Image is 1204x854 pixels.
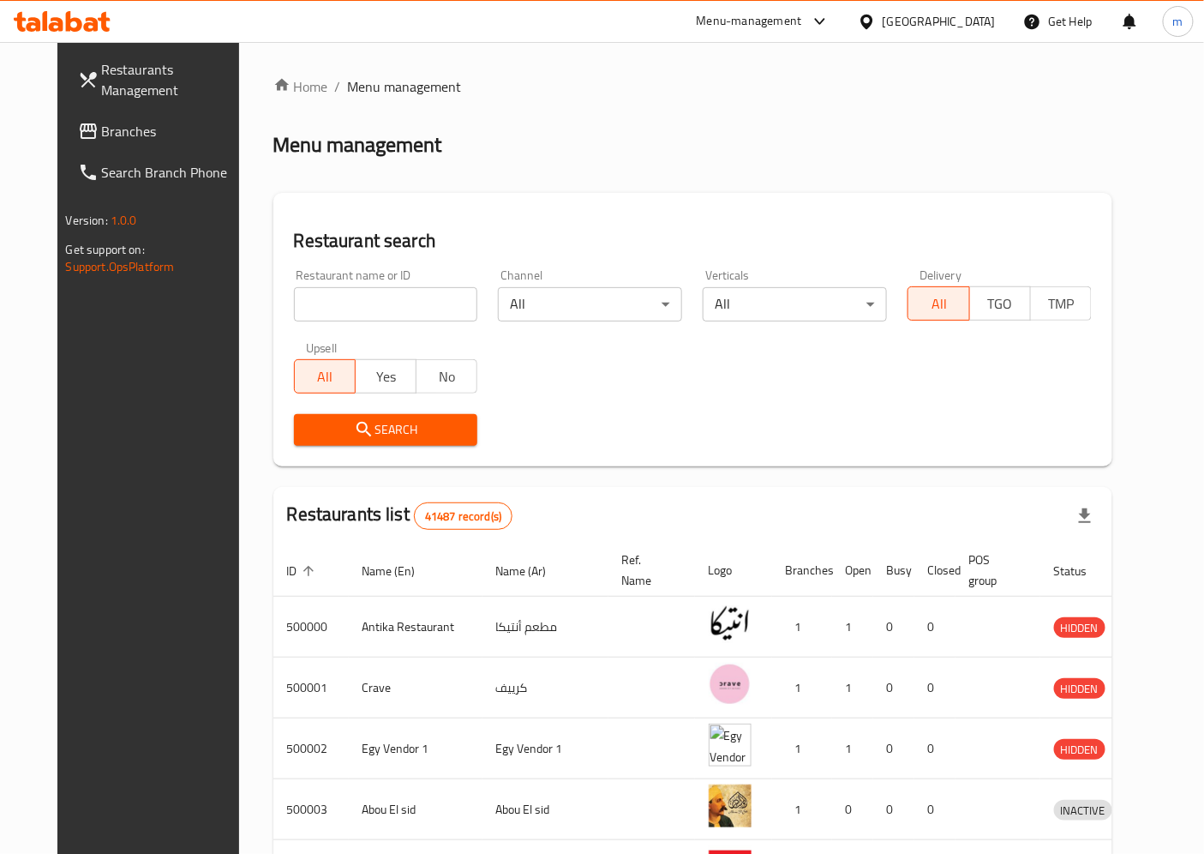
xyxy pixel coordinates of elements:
[1054,740,1105,760] span: HIDDEN
[273,658,349,719] td: 500001
[273,779,349,840] td: 500003
[695,544,772,597] th: Logo
[273,76,328,97] a: Home
[423,364,470,389] span: No
[1054,678,1105,699] div: HIDDEN
[772,719,832,779] td: 1
[349,719,482,779] td: Egy Vendor 1
[873,779,914,840] td: 0
[914,544,955,597] th: Closed
[335,76,341,97] li: /
[308,419,464,441] span: Search
[1064,496,1105,537] div: Export file
[302,364,349,389] span: All
[969,550,1020,591] span: POS group
[832,779,873,840] td: 0
[907,286,969,321] button: All
[1173,12,1183,31] span: m
[772,658,832,719] td: 1
[294,359,356,394] button: All
[66,209,108,232] span: Version:
[622,550,674,591] span: Ref. Name
[362,561,438,581] span: Name (En)
[64,152,259,193] a: Search Branch Phone
[66,238,145,261] span: Get support on:
[873,719,914,779] td: 0
[294,287,478,322] input: Search for restaurant name or ID..
[914,658,955,719] td: 0
[914,597,955,658] td: 0
[1038,292,1085,316] span: TMP
[1054,561,1110,581] span: Status
[832,544,873,597] th: Open
[111,209,137,232] span: 1.0.0
[832,597,873,658] td: 1
[415,508,512,525] span: 41487 record(s)
[349,658,482,719] td: Crave
[102,162,245,183] span: Search Branch Phone
[969,286,1031,321] button: TGO
[287,502,513,530] h2: Restaurants list
[919,269,962,281] label: Delivery
[482,779,608,840] td: Abou El sid
[977,292,1024,316] span: TGO
[709,602,752,645] img: Antika Restaurant
[709,663,752,706] img: Crave
[1054,679,1105,699] span: HIDDEN
[1054,801,1112,821] span: INACTIVE
[273,131,442,159] h2: Menu management
[772,779,832,840] td: 1
[772,544,832,597] th: Branches
[287,561,320,581] span: ID
[697,11,802,32] div: Menu-management
[273,76,1113,97] nav: breadcrumb
[832,658,873,719] td: 1
[66,256,175,278] a: Support.OpsPlatform
[294,414,478,446] button: Search
[883,12,996,31] div: [GEOGRAPHIC_DATA]
[306,342,338,354] label: Upsell
[64,111,259,152] a: Branches
[349,597,482,658] td: Antika Restaurant
[1054,739,1105,760] div: HIDDEN
[1054,618,1105,638] span: HIDDEN
[873,544,914,597] th: Busy
[482,658,608,719] td: كرييف
[294,228,1093,254] h2: Restaurant search
[416,359,477,394] button: No
[703,287,887,322] div: All
[496,561,569,581] span: Name (Ar)
[1054,800,1112,821] div: INACTIVE
[273,597,349,658] td: 500000
[873,658,914,719] td: 0
[362,364,410,389] span: Yes
[349,779,482,840] td: Abou El sid
[914,719,955,779] td: 0
[832,719,873,779] td: 1
[414,502,512,530] div: Total records count
[102,59,245,100] span: Restaurants Management
[64,49,259,111] a: Restaurants Management
[273,719,349,779] td: 500002
[915,292,962,316] span: All
[498,287,682,322] div: All
[709,785,752,827] img: Abou El sid
[355,359,416,394] button: Yes
[482,597,608,658] td: مطعم أنتيكا
[914,779,955,840] td: 0
[1054,617,1105,638] div: HIDDEN
[709,724,752,767] img: Egy Vendor 1
[1030,286,1092,321] button: TMP
[102,121,245,141] span: Branches
[348,76,462,97] span: Menu management
[772,597,832,658] td: 1
[873,597,914,658] td: 0
[482,719,608,779] td: Egy Vendor 1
